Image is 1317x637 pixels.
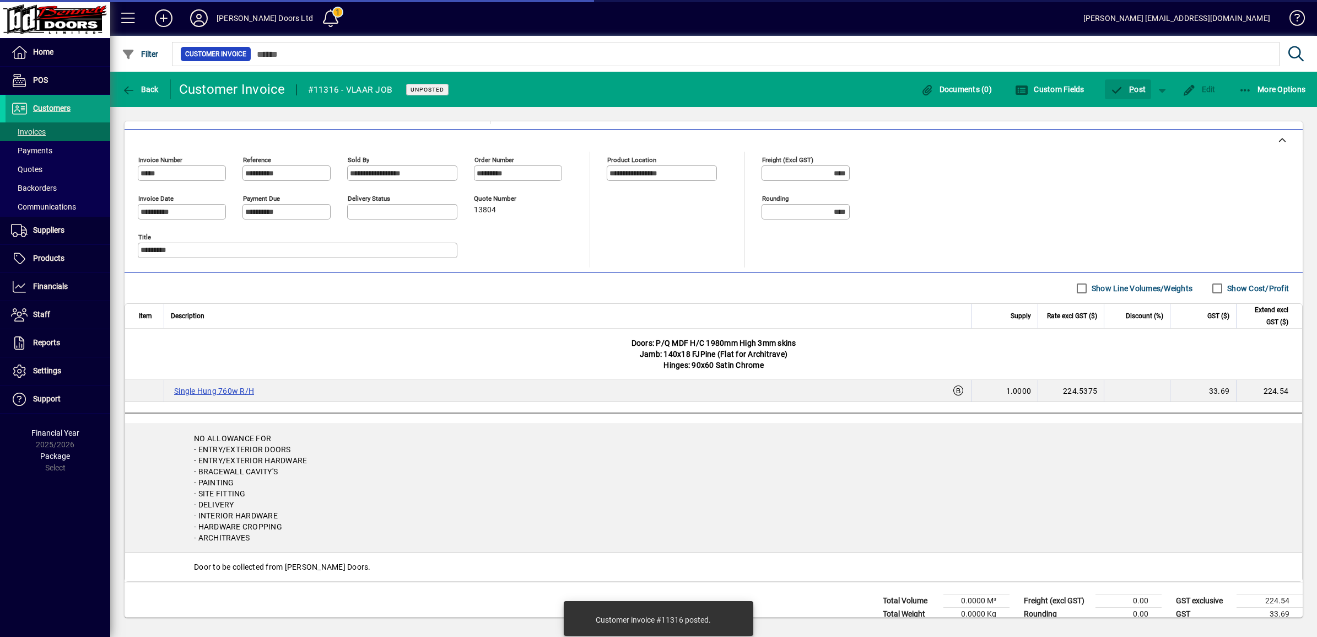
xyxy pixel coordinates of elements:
span: Customers [33,104,71,113]
a: POS [6,67,110,94]
mat-label: Sold by [348,156,369,164]
div: Customer Invoice [179,81,285,98]
a: Staff [6,301,110,329]
span: Edit [1183,85,1216,94]
mat-label: Reference [243,156,271,164]
a: Support [6,386,110,413]
span: Rate excl GST ($) [1047,310,1097,322]
mat-label: Invoice number [138,156,182,164]
mat-label: Payment due [243,195,280,202]
span: More Options [1239,85,1306,94]
td: Freight (excl GST) [1018,595,1095,608]
a: Invoices [6,122,110,141]
a: Home [6,39,110,66]
td: 224.54 [1236,380,1302,402]
td: Total Volume [877,595,943,608]
button: Profile [181,8,217,28]
div: NO ALLOWANCE FOR - ENTRY/EXTERIOR DOORS - ENTRY/EXTERIOR HARDWARE - BRACEWALL CAVITY'S - PAINTING... [125,424,1302,552]
button: Post [1105,79,1152,99]
button: Add [146,8,181,28]
div: Doors: P/Q MDF H/C 1980mm High 3mm skins Jamb: 140x18 FJPine (Flat for Architrave) Hinges: 90x60 ... [125,329,1302,379]
span: ost [1110,85,1146,94]
button: Filter [119,44,161,64]
span: Settings [33,366,61,375]
mat-label: Title [138,233,151,241]
label: Show Cost/Profit [1225,283,1289,294]
span: Customer Invoice [185,49,246,60]
label: Show Line Volumes/Weights [1089,283,1192,294]
span: Financial Year [31,429,79,437]
span: Backorders [11,184,57,192]
span: Suppliers [33,226,64,234]
span: GST ($) [1207,310,1229,322]
span: Supply [1011,310,1031,322]
td: Total Weight [877,608,943,621]
span: 1.0000 [1006,386,1032,397]
a: Quotes [6,160,110,179]
span: Quotes [11,165,42,174]
app-page-header-button: Back [110,79,171,99]
a: Reports [6,329,110,357]
span: Invoices [11,127,46,136]
a: Communications [6,197,110,216]
span: Item [139,310,152,322]
span: Discount (%) [1126,310,1163,322]
a: Backorders [6,179,110,197]
span: Description [171,310,204,322]
label: Single Hung 760w R/H [171,384,257,398]
button: Edit [1180,79,1218,99]
td: 0.00 [1095,595,1162,608]
span: Documents (0) [920,85,992,94]
div: Customer invoice #11316 posted. [596,614,711,625]
mat-label: Rounding [762,195,789,202]
span: Payments [11,146,52,155]
button: More Options [1236,79,1309,99]
td: GST [1170,608,1237,621]
span: Communications [11,202,76,211]
td: 33.69 [1170,380,1236,402]
span: Products [33,254,64,263]
span: 13804 [474,206,496,215]
td: Rounding [1018,608,1095,621]
span: Support [33,394,61,403]
button: Custom Fields [1012,79,1087,99]
span: Financials [33,282,68,291]
a: Payments [6,141,110,160]
mat-label: Product location [607,156,656,164]
span: Back [122,85,159,94]
span: Quote number [474,195,540,202]
span: Package [40,452,70,461]
td: 0.00 [1095,608,1162,621]
button: Documents (0) [917,79,995,99]
a: Products [6,245,110,272]
span: Staff [33,310,50,319]
span: Extend excl GST ($) [1243,304,1288,328]
div: [PERSON_NAME] Doors Ltd [217,9,313,27]
a: Knowledge Base [1281,2,1303,38]
mat-label: Freight (excl GST) [762,156,813,164]
a: Settings [6,357,110,385]
td: 33.69 [1237,608,1303,621]
div: #11316 - VLAAR JOB [308,81,393,99]
a: Financials [6,273,110,301]
a: Suppliers [6,217,110,244]
td: GST exclusive [1170,595,1237,608]
span: Custom Fields [1015,85,1084,94]
mat-label: Order number [474,156,514,164]
span: Filter [122,50,159,58]
button: Back [119,79,161,99]
span: Unposted [411,86,444,93]
div: [PERSON_NAME] [EMAIL_ADDRESS][DOMAIN_NAME] [1083,9,1270,27]
span: P [1129,85,1134,94]
span: Home [33,47,53,56]
span: Reports [33,338,60,347]
td: 0.0000 Kg [943,608,1010,621]
div: 224.5375 [1045,386,1097,397]
mat-label: Invoice date [138,195,174,202]
span: POS [33,76,48,84]
div: Door to be collected from [PERSON_NAME] Doors. [125,553,1302,581]
mat-label: Delivery status [348,195,390,202]
td: 224.54 [1237,595,1303,608]
td: 0.0000 M³ [943,595,1010,608]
